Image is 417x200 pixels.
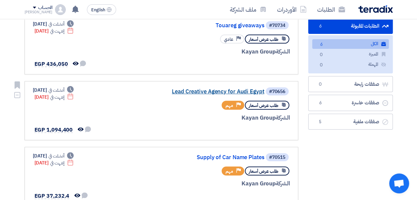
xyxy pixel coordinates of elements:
span: 6 [317,41,325,48]
span: إنتهت في [50,28,64,35]
span: 6 [316,23,324,30]
a: المهملة [312,60,389,69]
span: الشركة [276,48,290,56]
div: Kayan Group [130,48,290,56]
div: [DATE] [35,159,74,166]
span: مهم [226,168,233,174]
a: صفقات رابحة0 [308,76,393,92]
span: EGP 37,232.4 [35,192,70,200]
span: طلب عرض أسعار [249,168,278,174]
a: Supply of Car Name Plates [132,154,264,160]
div: [DATE] [35,94,74,101]
span: 0 [317,51,325,58]
span: مهم [226,102,233,109]
span: English [91,8,105,12]
span: 0 [317,62,325,69]
span: أنشئت في [48,152,64,159]
div: [DATE] [33,21,74,28]
span: عادي [224,36,233,43]
div: [DATE] [35,28,74,35]
img: profile_test.png [55,4,66,15]
a: الطلبات [312,2,350,17]
a: ملف الشركة [225,2,272,17]
a: الكل [312,39,389,49]
span: إنتهت في [50,159,64,166]
a: الطلبات المقبولة6 [308,18,393,34]
a: Lead Creative Agency for Audi Egypt [132,89,264,95]
span: الشركة [276,179,290,188]
a: Open chat [389,173,409,193]
div: [DATE] [33,152,74,159]
div: #70515 [269,155,285,160]
span: 6 [316,100,324,106]
div: [PERSON_NAME] [25,10,53,14]
div: [DATE] [33,87,74,94]
div: الحساب [38,5,52,11]
a: الأوردرات [272,2,312,17]
span: طلب عرض أسعار [249,102,278,109]
span: 0 [316,81,324,88]
div: Kayan Group [130,114,290,122]
span: 5 [316,119,324,125]
span: أنشئت في [48,21,64,28]
div: #70656 [269,89,285,94]
span: إنتهت في [50,94,64,101]
a: Touareg giveaways [132,23,264,29]
a: صفقات ملغية5 [308,114,393,130]
button: English [87,4,116,15]
span: الشركة [276,114,290,122]
a: المميزة [312,50,389,59]
span: طلب عرض أسعار [249,36,278,43]
div: #70734 [269,23,285,28]
img: Teradix logo [358,5,393,13]
div: Kayan Group [130,179,290,188]
span: EGP 436,050 [35,60,68,68]
a: صفقات خاسرة6 [308,95,393,111]
span: أنشئت في [48,87,64,94]
span: EGP 1,094,400 [35,126,73,134]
